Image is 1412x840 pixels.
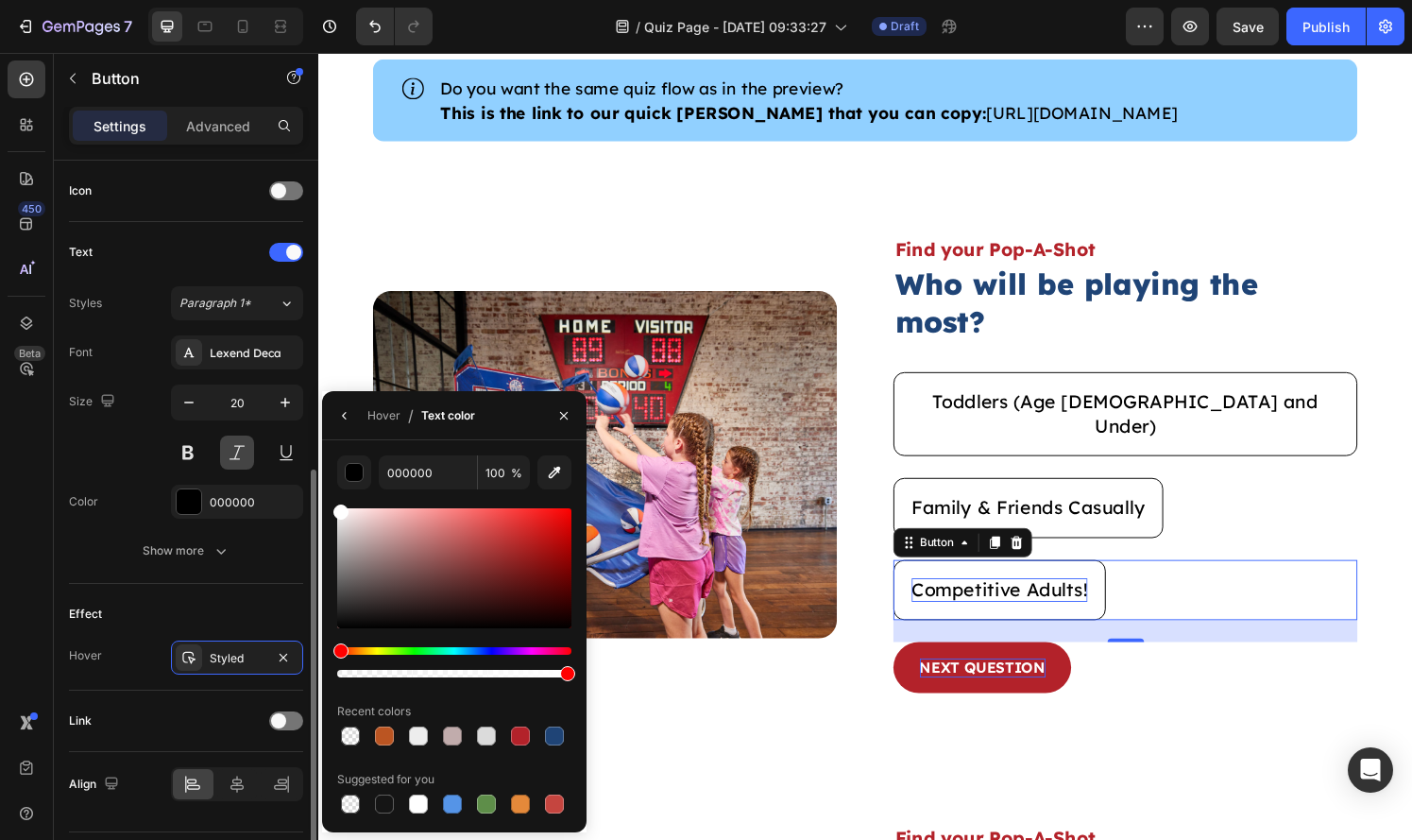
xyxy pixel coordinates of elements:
[69,647,102,664] div: Hover
[69,344,93,361] div: Font
[186,116,250,136] p: Advanced
[69,534,303,568] button: Show more
[337,771,434,788] div: Suggested for you
[179,295,251,312] span: Paragraph 1*
[92,67,252,90] p: Button
[1286,8,1366,45] button: Publish
[69,772,123,797] div: Align
[69,244,93,261] div: Text
[337,647,571,655] div: Hue
[596,525,816,588] button: <p>Competitive Adults!</p>
[615,544,797,569] p: Competitive Adults!
[18,201,45,216] div: 450
[318,53,1412,840] iframe: Design area
[210,650,264,667] div: Styled
[69,295,102,312] div: Styles
[598,192,1075,216] p: Find your Pop-A-Shot
[69,389,119,415] div: Size
[124,15,132,38] p: 7
[620,499,662,516] div: Button
[596,218,1077,300] h2: Rich Text Editor. Editing area: main
[1233,19,1264,35] span: Save
[408,404,414,427] span: /
[615,544,797,569] div: Rich Text Editor. Editing area: main
[615,459,857,484] div: Rich Text Editor. Editing area: main
[511,465,522,482] span: %
[1216,8,1279,45] button: Save
[615,459,857,484] p: Family & Friends Casually
[69,182,92,199] div: Icon
[596,440,876,503] button: <p>Family &amp; Friends Casually</p>
[69,606,102,623] div: Effect
[210,345,298,362] div: Lexend Deca
[623,627,754,647] p: NEXT QUESTION
[623,627,754,647] div: Rich Text Editor. Editing area: main
[69,493,98,510] div: Color
[356,8,433,45] div: Undo/Redo
[210,494,298,511] div: 000000
[94,116,146,136] p: Settings
[615,350,1058,399] p: Toddlers (Age [DEMOGRAPHIC_DATA] and Under)
[644,17,826,37] span: Quiz Page - [DATE] 09:33:27
[171,286,303,320] button: Paragraph 1*
[598,801,1075,826] p: Find your Pop-A-Shot
[891,18,919,35] span: Draft
[1348,747,1393,793] div: Open Intercom Messenger
[8,8,141,45] button: 7
[69,712,92,729] div: Link
[615,350,1058,399] div: Rich Text Editor. Editing area: main
[596,190,1077,218] div: Rich Text Editor. Editing area: main
[367,407,400,424] div: Hover
[143,541,230,560] div: Show more
[337,703,411,720] div: Recent colors
[636,17,640,37] span: /
[379,455,477,489] input: Eg: FFFFFF
[596,331,1077,418] button: <p>Toddlers (Age 5 and Under)</p>
[1302,17,1350,37] div: Publish
[14,346,45,361] div: Beta
[598,220,1075,299] p: Who will be playing the most?
[596,610,780,663] button: <p>NEXT QUESTION</p>
[421,407,475,424] div: Text color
